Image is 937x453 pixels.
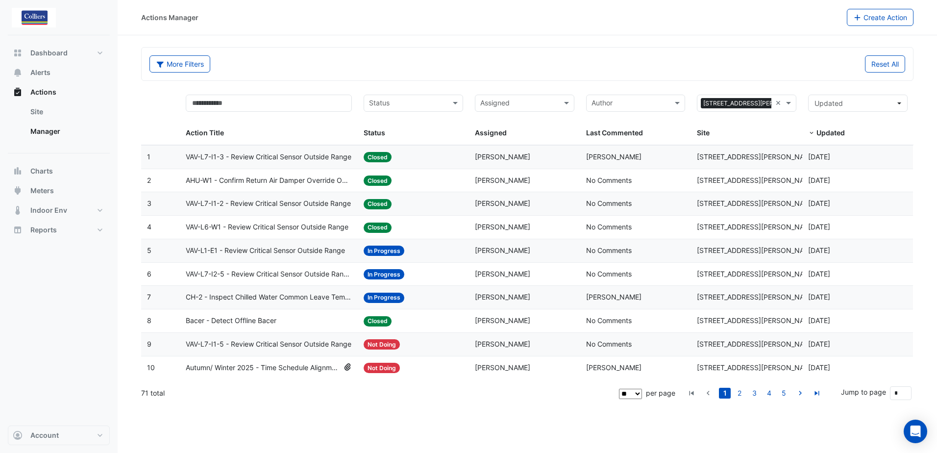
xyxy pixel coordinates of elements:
a: go to previous page [702,388,714,399]
li: page 3 [747,388,762,399]
img: Company Logo [12,8,56,27]
span: 10 [147,363,155,372]
div: 71 total [141,381,617,405]
span: Not Doing [364,363,400,373]
li: page 5 [776,388,791,399]
span: 6 [147,270,151,278]
span: Reports [30,225,57,235]
span: Closed [364,223,392,233]
span: In Progress [364,293,404,303]
span: Site [697,128,710,137]
a: go to last page [811,388,823,399]
button: Create Action [847,9,914,26]
span: VAV-L7-I1-5 - Review Critical Sensor Outside Range [186,339,351,350]
span: 2025-08-19T23:53:29.054 [808,316,830,325]
span: 1 [147,152,150,161]
span: [PERSON_NAME] [475,199,530,207]
span: 2025-10-13T14:07:16.050 [808,176,830,184]
span: Action Title [186,128,224,137]
span: [STREET_ADDRESS][PERSON_NAME] [697,152,816,161]
label: Jump to page [841,387,886,397]
span: [PERSON_NAME] [586,363,641,372]
li: page 2 [732,388,747,399]
li: page 1 [717,388,732,399]
span: AHU-W1 - Confirm Return Air Damper Override Open (Energy Waste) [186,175,352,186]
span: 3 [147,199,151,207]
div: Open Intercom Messenger [904,420,927,443]
app-icon: Actions [13,87,23,97]
span: Closed [364,199,392,209]
a: go to next page [794,388,806,399]
span: No Comments [586,223,632,231]
a: 1 [719,388,731,399]
span: [STREET_ADDRESS][PERSON_NAME] [697,340,816,348]
span: Bacer - Detect Offline Bacer [186,315,276,327]
span: [STREET_ADDRESS][PERSON_NAME] [701,98,811,109]
span: [STREET_ADDRESS][PERSON_NAME] [697,363,816,372]
span: VAV-L7-I1-3 - Review Critical Sensor Outside Range [186,151,351,163]
span: [STREET_ADDRESS][PERSON_NAME] [697,316,816,325]
span: [PERSON_NAME] [475,176,530,184]
button: Updated [808,95,908,112]
span: 2025-07-22T11:44:03.064 [808,363,830,372]
li: page 4 [762,388,776,399]
span: 2025-09-24T09:08:46.527 [808,293,830,301]
span: Not Doing [364,339,400,350]
span: 7 [147,293,151,301]
span: CH-2 - Inspect Chilled Water Common Leave Temp Broken Sensor [186,292,352,303]
app-icon: Meters [13,186,23,196]
button: Dashboard [8,43,110,63]
button: Charts [8,161,110,181]
app-icon: Reports [13,225,23,235]
span: [PERSON_NAME] [586,152,641,161]
span: Closed [364,316,392,327]
span: Indoor Env [30,205,67,215]
span: Charts [30,166,53,176]
span: 5 [147,246,151,254]
span: 2025-10-13T14:07:10.437 [808,199,830,207]
app-icon: Dashboard [13,48,23,58]
span: Closed [364,152,392,162]
button: Alerts [8,63,110,82]
span: Meters [30,186,54,196]
a: 3 [748,388,760,399]
button: More Filters [149,55,210,73]
span: Clear [775,98,784,109]
span: Status [364,128,385,137]
span: [PERSON_NAME] [475,223,530,231]
a: go to first page [686,388,697,399]
span: 9 [147,340,151,348]
span: Alerts [30,68,50,77]
span: [PERSON_NAME] [586,293,641,301]
button: Account [8,426,110,445]
button: Indoor Env [8,201,110,220]
span: No Comments [586,246,632,254]
span: 2 [147,176,151,184]
span: VAV-L1-E1 - Review Critical Sensor Outside Range [186,245,345,256]
a: 2 [734,388,745,399]
span: VAV-L6-W1 - Review Critical Sensor Outside Range [186,222,348,233]
span: [PERSON_NAME] [475,363,530,372]
a: Site [23,102,110,122]
span: No Comments [586,340,632,348]
button: Actions [8,82,110,102]
span: No Comments [586,316,632,325]
span: 2025-07-22T11:44:26.209 [808,340,830,348]
span: No Comments [586,176,632,184]
span: No Comments [586,270,632,278]
button: Reset All [865,55,905,73]
span: Updated [814,99,843,107]
button: Reports [8,220,110,240]
a: 4 [763,388,775,399]
span: Assigned [475,128,507,137]
div: Actions Manager [141,12,198,23]
span: Autumn/ Winter 2025 - Time Schedule Alignment [BEEP] [186,362,339,374]
span: 2025-10-01T12:49:54.647 [808,246,830,254]
div: Actions [8,102,110,145]
span: Dashboard [30,48,68,58]
app-icon: Alerts [13,68,23,77]
button: Meters [8,181,110,201]
span: Updated [816,128,845,137]
span: [STREET_ADDRESS][PERSON_NAME] [697,199,816,207]
app-icon: Charts [13,166,23,176]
